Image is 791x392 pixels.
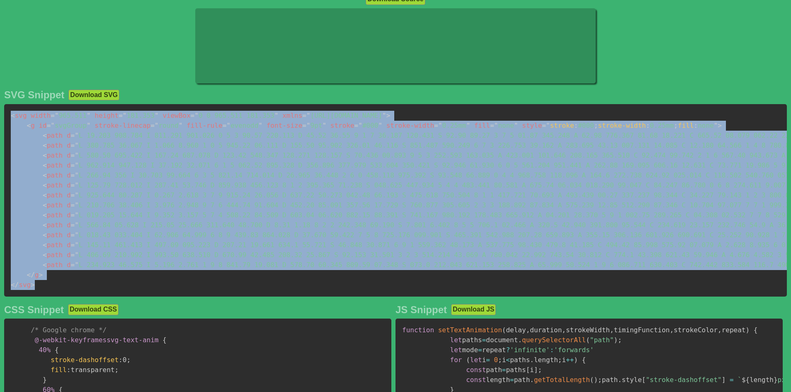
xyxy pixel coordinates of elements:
span: path [43,161,63,169]
span: let [450,346,462,354]
span: path [43,181,63,189]
span: = [302,122,306,129]
span: < [43,171,47,179]
span: " [75,181,79,189]
span: , [610,326,614,334]
span: svg [11,281,31,289]
span: = [71,221,75,229]
span: = [71,181,75,189]
span: { [754,326,758,334]
button: Download JS [451,304,496,315]
span: path [43,241,63,249]
span: " [75,131,79,139]
span: = [51,112,55,119]
span: height [95,112,119,119]
span: < [43,251,47,259]
span: evenodd [223,122,262,129]
span: =" [542,122,550,129]
span: d [67,161,71,169]
span: path [43,191,63,199]
span: svg-text-anim [35,336,159,344]
span: path [43,261,63,269]
button: Download CSS [68,304,119,315]
span: path [43,171,63,179]
span: ; [498,356,502,364]
span: = [478,346,482,354]
span: querySelectorAll [522,336,586,344]
span: " [306,122,311,129]
span: " [75,261,79,269]
span: g [27,271,39,279]
span: < [506,356,510,364]
span: > [31,281,35,289]
span: ; [126,356,131,364]
h2: SVG Snippet [4,89,64,101]
span: 9pt [302,122,326,129]
span: " [123,112,127,119]
span: " [75,171,79,179]
span: " [155,122,159,129]
span: ) [614,336,618,344]
span: . [618,376,622,384]
span: " [51,122,55,129]
span: id [39,122,46,129]
span: stroke [330,122,354,129]
span: " [438,122,442,129]
span: 40% [39,346,51,354]
span: = [223,122,227,129]
span: g [27,122,35,129]
span: stroke-linecap [95,122,150,129]
span: svgGroup [47,122,91,129]
span: = [434,122,438,129]
span: < [43,131,47,139]
span: ; [618,336,622,344]
span: d [67,261,71,269]
span: " [75,251,79,259]
span: < [43,151,47,159]
span: stroke-dashoffset [51,356,119,364]
span: viewBox [163,112,190,119]
span: d [67,151,71,159]
span: > [718,122,722,129]
span: fill [678,122,694,129]
span: path [43,251,63,259]
span: = [71,161,75,169]
span: d [67,131,71,139]
span: for [450,356,462,364]
span: stroke [550,122,574,129]
span: ( [466,356,470,364]
span: . [518,336,522,344]
span: : [574,122,578,129]
span: , [718,326,722,334]
span: < [43,181,47,189]
span: : [67,366,71,374]
span: : [550,346,554,354]
span: 0 0 965.511 181.353 [191,112,279,119]
span: , [670,326,674,334]
span: " [323,122,327,129]
span: : [119,356,123,364]
span: d [67,141,71,149]
span: ) [746,326,750,334]
span: " [155,112,159,119]
span: ) [594,376,598,384]
span: = [71,151,75,159]
span: < [43,141,47,149]
span: " [382,112,386,119]
span: " [75,231,79,239]
span: } [43,376,47,384]
span: < [43,211,47,219]
span: 965.511 [51,112,90,119]
span: = [71,231,75,239]
span: = [71,201,75,209]
span: " [55,112,59,119]
span: ` [738,376,742,384]
span: > [39,271,43,279]
span: [URL][DOMAIN_NAME] [302,112,386,119]
span: ] [534,366,538,374]
span: " [378,122,382,129]
span: /* Google chrome */ [31,326,107,334]
span: : [694,122,698,129]
span: setTextAnimation [438,326,502,334]
span: stroke-width [598,122,646,129]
